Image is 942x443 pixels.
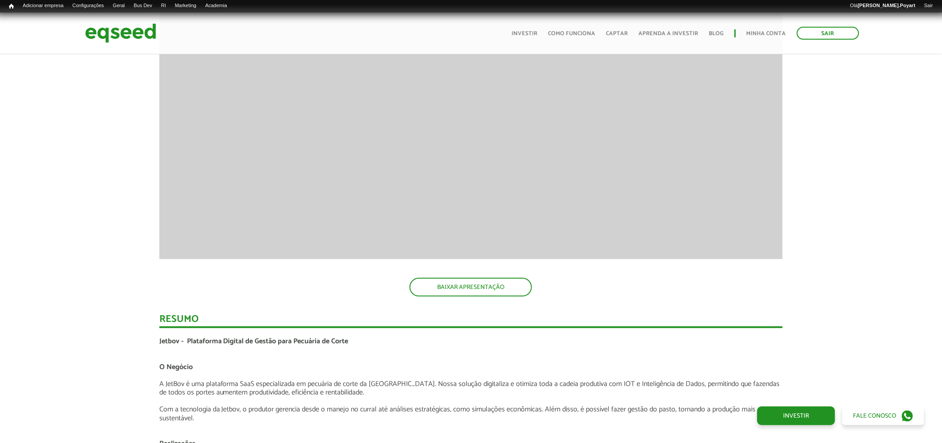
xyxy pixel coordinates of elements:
a: Fale conosco [842,406,924,425]
div: Resumo [159,314,783,328]
a: Adicionar empresa [18,2,68,9]
a: Marketing [171,2,201,9]
a: Sair [797,27,859,40]
a: Minha conta [747,31,786,37]
p: Com a tecnologia da Jetbov, o produtor gerencia desde o manejo no curral até análises estratégica... [159,405,783,422]
a: RI [157,2,171,9]
a: Bus Dev [129,2,157,9]
a: Geral [108,2,129,9]
a: Blog [709,31,724,37]
a: Como funciona [548,31,596,37]
span: Jetbov - Plataforma Digital de Gestão para Pecuária de Corte [159,335,349,347]
span: Início [9,3,14,9]
a: Sair [920,2,938,9]
a: Início [4,2,18,11]
a: Captar [606,31,628,37]
p: A JetBov é uma plataforma SaaS especializada em pecuária de corte da [GEOGRAPHIC_DATA]. Nossa sol... [159,380,783,397]
a: Academia [201,2,231,9]
a: Olá[PERSON_NAME].Poyart [846,2,920,9]
a: Aprenda a investir [639,31,698,37]
a: Investir [512,31,538,37]
a: Investir [757,406,835,425]
span: O Negócio [159,361,193,373]
strong: [PERSON_NAME].Poyart [858,3,915,8]
img: EqSeed [85,21,156,45]
a: BAIXAR APRESENTAÇÃO [410,278,532,297]
a: Configurações [68,2,109,9]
